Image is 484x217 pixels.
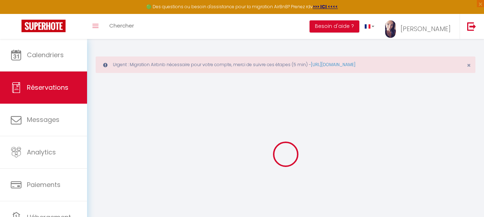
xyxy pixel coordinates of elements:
[467,62,471,69] button: Close
[96,56,475,73] div: Urgent : Migration Airbnb nécessaire pour votre compte, merci de suivre ces étapes (5 min) -
[27,83,68,92] span: Réservations
[401,24,451,33] span: [PERSON_NAME]
[313,4,338,10] a: >>> ICI <<<<
[467,22,476,31] img: logout
[311,61,355,68] a: [URL][DOMAIN_NAME]
[109,22,134,29] span: Chercher
[27,148,56,157] span: Analytics
[380,14,460,39] a: ... [PERSON_NAME]
[104,14,139,39] a: Chercher
[21,20,66,32] img: Super Booking
[27,115,59,124] span: Messages
[385,20,396,38] img: ...
[467,61,471,70] span: ×
[310,20,359,33] button: Besoin d'aide ?
[27,50,64,59] span: Calendriers
[27,180,61,189] span: Paiements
